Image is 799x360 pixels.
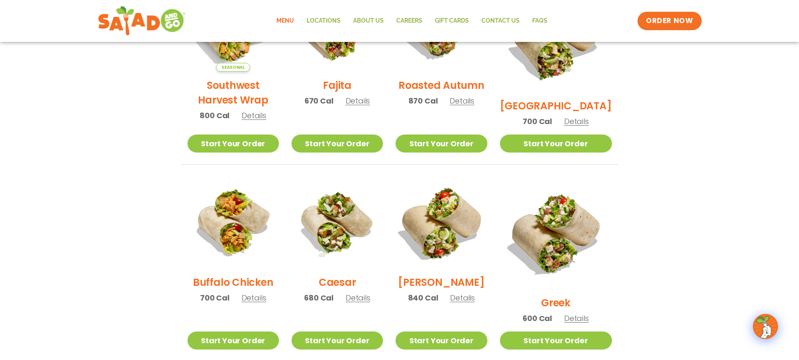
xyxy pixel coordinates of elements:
[305,95,333,106] span: 670 Cal
[291,332,383,350] a: Start Your Order
[193,275,273,290] h2: Buffalo Chicken
[523,116,552,127] span: 700 Cal
[319,275,356,290] h2: Caesar
[187,177,279,269] img: Product photo for Buffalo Chicken Wrap
[564,313,589,324] span: Details
[500,177,612,289] img: Product photo for Greek Wrap
[98,4,186,38] img: new-SAG-logo-768×292
[242,293,266,303] span: Details
[346,96,370,106] span: Details
[564,116,589,127] span: Details
[300,11,347,31] a: Locations
[754,315,777,338] img: wpChatIcon
[390,11,429,31] a: Careers
[187,78,279,107] h2: Southwest Harvest Wrap
[291,177,383,269] img: Product photo for Caesar Wrap
[475,11,526,31] a: Contact Us
[242,110,266,121] span: Details
[646,16,693,26] span: ORDER NOW
[304,292,333,303] span: 680 Cal
[291,135,383,153] a: Start Your Order
[187,135,279,153] a: Start Your Order
[541,295,570,310] h2: Greek
[408,292,438,303] span: 840 Cal
[388,169,495,277] img: Product photo for Cobb Wrap
[409,95,438,106] span: 870 Cal
[216,63,250,72] span: Seasonal
[500,135,612,153] a: Start Your Order
[396,135,487,153] a: Start Your Order
[450,293,475,303] span: Details
[200,110,229,121] span: 800 Cal
[187,332,279,350] a: Start Your Order
[523,313,552,324] span: 600 Cal
[500,98,612,113] h2: [GEOGRAPHIC_DATA]
[347,11,390,31] a: About Us
[323,78,351,93] h2: Fajita
[398,275,484,290] h2: [PERSON_NAME]
[429,11,475,31] a: GIFT CARDS
[500,332,612,350] a: Start Your Order
[398,78,484,93] h2: Roasted Autumn
[638,12,701,30] a: ORDER NOW
[396,332,487,350] a: Start Your Order
[200,292,229,303] span: 700 Cal
[450,96,474,106] span: Details
[270,11,300,31] a: Menu
[526,11,554,31] a: FAQs
[346,293,370,303] span: Details
[270,11,554,31] nav: Menu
